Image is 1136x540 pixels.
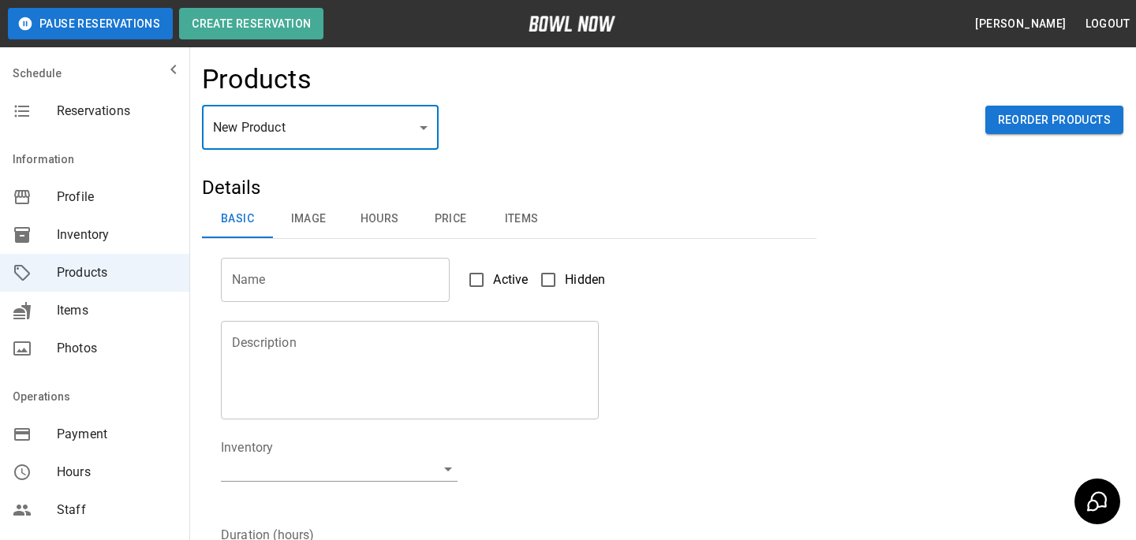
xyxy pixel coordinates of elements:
button: Create Reservation [179,8,323,39]
span: Payment [57,425,177,444]
span: Reservations [57,102,177,121]
h4: Products [202,63,312,96]
span: Photos [57,339,177,358]
span: Active [493,270,528,289]
button: Reorder Products [985,106,1123,135]
span: Staff [57,501,177,520]
span: Inventory [57,225,177,244]
legend: Inventory [221,438,273,456]
img: logo [529,16,615,32]
button: Items [486,200,557,238]
button: Logout [1079,9,1136,39]
div: basic tabs example [202,200,816,238]
span: Profile [57,188,177,207]
span: Items [57,301,177,320]
button: Price [415,200,486,238]
span: Products [57,263,177,282]
label: Hidden products will not be visible to customers. You can still create and use them for bookings. [532,263,605,296]
span: Hidden [565,270,605,289]
h5: Details [202,175,816,200]
button: Basic [202,200,273,238]
div: New Product [202,106,439,150]
button: Hours [344,200,415,238]
span: Hours [57,463,177,482]
button: Image [273,200,344,238]
button: [PERSON_NAME] [969,9,1072,39]
button: Pause Reservations [8,8,173,39]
